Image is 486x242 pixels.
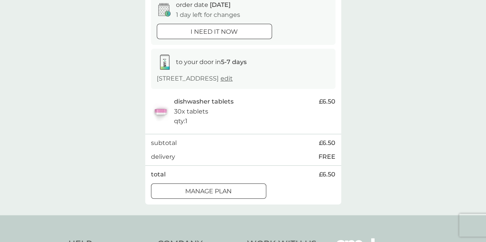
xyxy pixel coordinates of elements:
[176,10,240,20] p: 1 day left for changes
[221,75,233,82] a: edit
[174,116,187,126] p: qty : 1
[174,97,234,107] p: dishwasher tablets
[151,138,177,148] p: subtotal
[319,170,335,179] span: £6.50
[151,170,166,179] p: total
[176,58,247,66] span: to your door in
[221,58,247,66] strong: 5-7 days
[185,186,232,196] p: Manage plan
[191,27,238,37] p: i need it now
[174,107,208,117] p: 30x tablets
[157,24,272,39] button: i need it now
[319,138,335,148] span: £6.50
[319,97,335,107] span: £6.50
[210,1,231,8] span: [DATE]
[151,183,266,199] button: Manage plan
[151,152,175,162] p: delivery
[318,152,335,162] p: FREE
[157,74,233,84] p: [STREET_ADDRESS]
